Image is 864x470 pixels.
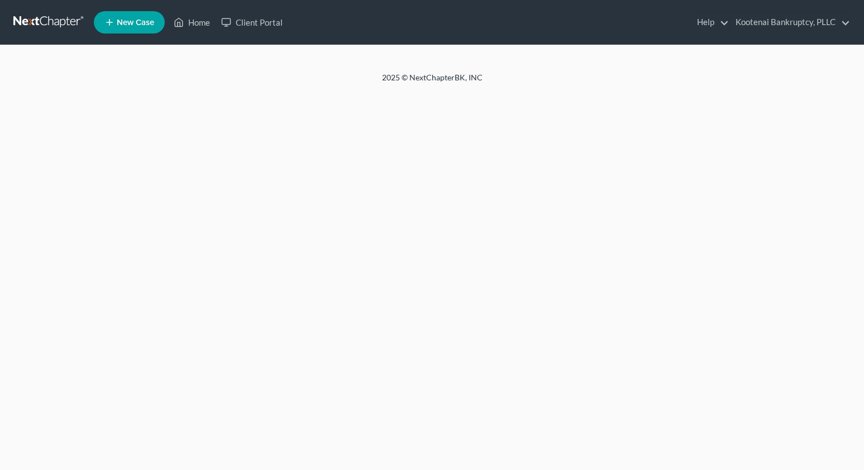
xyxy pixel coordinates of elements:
a: Home [168,12,216,32]
div: 2025 © NextChapterBK, INC [114,72,751,92]
a: Client Portal [216,12,288,32]
new-legal-case-button: New Case [94,11,165,33]
a: Help [691,12,729,32]
a: Kootenai Bankruptcy, PLLC [730,12,850,32]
